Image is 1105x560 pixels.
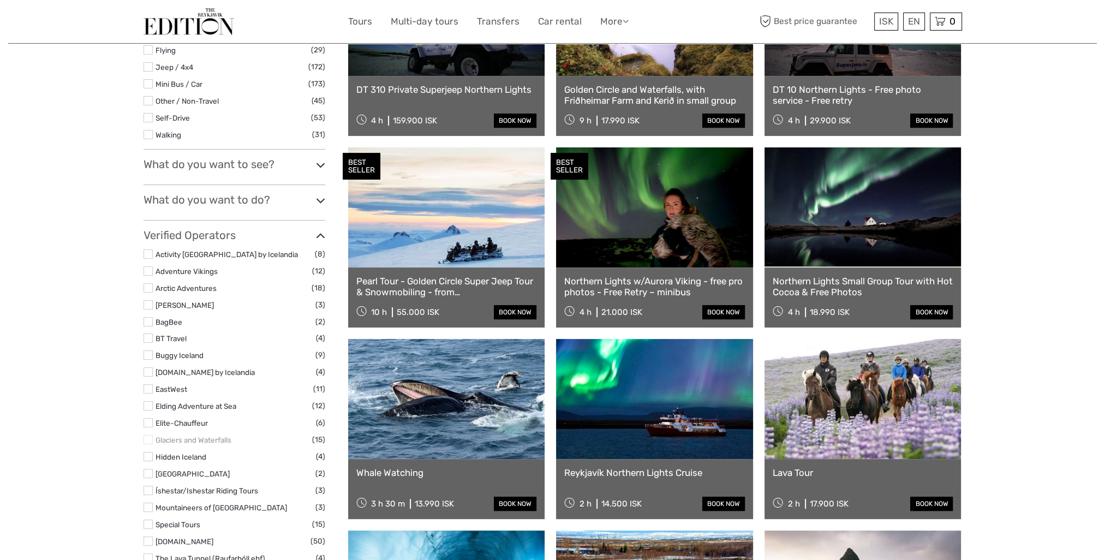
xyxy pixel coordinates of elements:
span: (3) [315,484,325,497]
span: ISK [879,16,893,27]
div: EN [903,13,925,31]
a: book now [910,497,953,511]
a: Buggy Iceland [156,351,204,360]
span: (12) [312,400,325,412]
div: BEST SELLER [551,153,588,180]
h3: Verified Operators [144,229,325,242]
div: 13.990 ISK [415,499,454,509]
span: Best price guarantee [757,13,871,31]
div: BEST SELLER [343,153,380,180]
a: Pearl Tour - Golden Circle Super Jeep Tour & Snowmobiling - from [GEOGRAPHIC_DATA] [356,276,537,298]
a: DT 310 Private Superjeep Northern Lights [356,84,537,95]
a: Golden Circle and Waterfalls, with Friðheimar Farm and Kerið in small group [564,84,745,106]
span: (15) [312,433,325,446]
div: 55.000 ISK [397,307,439,317]
span: 2 h [788,499,800,509]
div: 17.900 ISK [810,499,849,509]
span: (29) [311,44,325,56]
a: Mountaineers of [GEOGRAPHIC_DATA] [156,503,287,512]
a: Jeep / 4x4 [156,63,193,72]
a: Adventure Vikings [156,267,218,276]
span: 4 h [371,116,383,126]
h3: What do you want to do? [144,193,325,206]
div: 21.000 ISK [601,307,642,317]
div: 29.900 ISK [810,116,851,126]
a: BagBee [156,318,182,326]
span: 4 h [580,307,592,317]
span: (4) [316,450,325,463]
span: 9 h [580,116,592,126]
span: (3) [315,501,325,514]
span: 10 h [371,307,387,317]
a: Multi-day tours [391,14,458,29]
a: [PERSON_NAME] [156,301,214,309]
a: book now [494,497,536,511]
div: 17.990 ISK [601,116,640,126]
span: (50) [310,535,325,547]
a: book now [494,114,536,128]
span: (18) [312,282,325,294]
div: 159.900 ISK [393,116,437,126]
a: Hidden Iceland [156,452,206,461]
span: (53) [311,111,325,124]
div: 14.500 ISK [601,499,642,509]
a: BT Travel [156,334,187,343]
span: 2 h [580,499,592,509]
span: 3 h 30 m [371,499,405,509]
p: We're away right now. Please check back later! [15,19,123,28]
a: [DOMAIN_NAME] by Icelandia [156,368,255,377]
a: [DOMAIN_NAME] [156,537,213,546]
span: 4 h [788,307,800,317]
span: (15) [312,518,325,531]
a: book now [702,305,745,319]
span: (8) [315,248,325,260]
a: book now [702,114,745,128]
a: EastWest [156,385,187,394]
a: Reykjavík Northern Lights Cruise [564,467,745,478]
span: (6) [316,416,325,429]
a: Walking [156,130,181,139]
a: book now [702,497,745,511]
a: Transfers [477,14,519,29]
a: Whale Watching [356,467,537,478]
a: Íshestar/Ishestar Riding Tours [156,486,258,495]
a: Northern Lights w/Aurora Viking - free pro photos - Free Retry – minibus [564,276,745,298]
h3: What do you want to see? [144,158,325,171]
span: (9) [315,349,325,361]
span: 0 [948,16,957,27]
a: Other / Non-Travel [156,97,219,105]
span: (31) [312,128,325,141]
a: More [600,14,629,29]
span: (11) [313,383,325,395]
a: Special Tours [156,520,200,529]
a: Northern Lights Small Group Tour with Hot Cocoa & Free Photos [773,276,953,298]
span: (2) [315,467,325,480]
span: (12) [312,265,325,277]
a: Activity [GEOGRAPHIC_DATA] by Icelandia [156,250,298,259]
span: (173) [308,78,325,90]
a: Glaciers and Waterfalls [156,436,231,444]
span: (2) [315,315,325,328]
span: (4) [316,366,325,378]
span: 4 h [788,116,800,126]
a: Elite-Chauffeur [156,419,208,427]
span: (45) [312,94,325,107]
a: Lava Tour [773,467,953,478]
span: (3) [315,299,325,311]
a: Car rental [538,14,582,29]
a: Arctic Adventures [156,284,217,293]
a: Elding Adventure at Sea [156,402,236,410]
span: (4) [316,332,325,344]
div: 18.990 ISK [810,307,850,317]
a: Self-Drive [156,114,190,122]
a: Flying [156,46,176,55]
a: Mini Bus / Car [156,80,202,88]
a: DT 10 Northern Lights - Free photo service - Free retry [773,84,953,106]
a: book now [910,114,953,128]
img: The Reykjavík Edition [144,8,234,35]
span: (172) [308,61,325,73]
button: Open LiveChat chat widget [126,17,139,30]
a: book now [910,305,953,319]
a: book now [494,305,536,319]
a: [GEOGRAPHIC_DATA] [156,469,230,478]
